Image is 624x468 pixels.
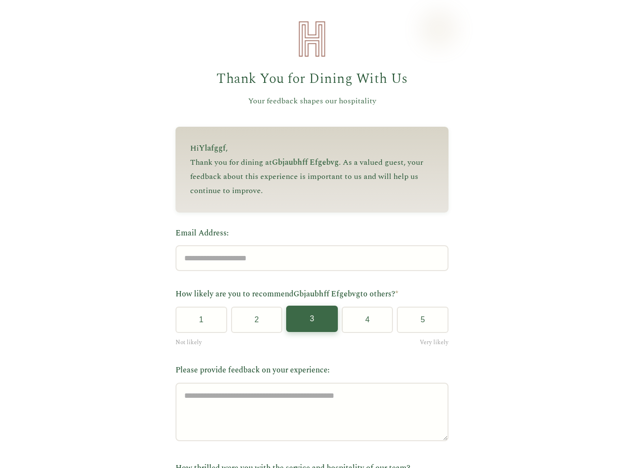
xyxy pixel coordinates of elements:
img: Heirloom Hospitality Logo [292,19,331,58]
h1: Thank You for Dining With Us [175,68,448,90]
label: Please provide feedback on your experience: [175,364,448,377]
p: Thank you for dining at . As a valued guest, your feedback about this experience is important to ... [190,156,434,197]
button: 4 [342,307,393,333]
span: Gbjaubhff Efgebvg [272,156,339,168]
p: Hi , [190,141,434,156]
button: 3 [286,306,338,332]
p: Your feedback shapes our hospitality [175,95,448,108]
button: 2 [231,307,283,333]
span: Ylafggf [199,142,226,154]
span: Very likely [420,338,448,347]
span: Gbjaubhff Efgebvg [293,288,360,300]
label: Email Address: [175,227,448,240]
label: How likely are you to recommend to others? [175,288,448,301]
button: 5 [397,307,448,333]
span: Not likely [175,338,202,347]
button: 1 [175,307,227,333]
